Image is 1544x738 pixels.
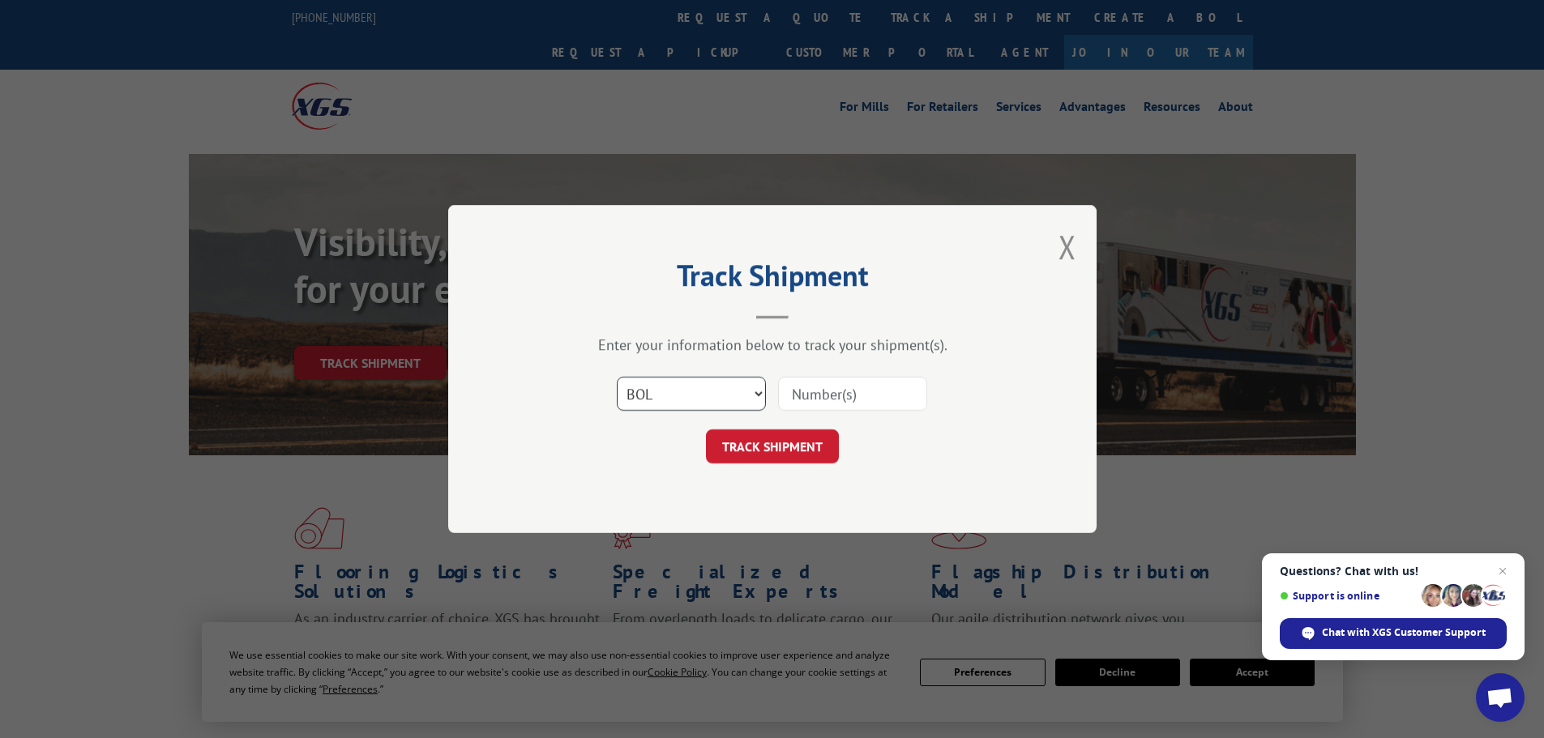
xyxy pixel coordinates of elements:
[1493,561,1512,581] span: Close chat
[1322,625,1486,640] span: Chat with XGS Customer Support
[1059,225,1076,268] button: Close modal
[1280,618,1507,649] div: Chat with XGS Customer Support
[1280,565,1507,578] span: Questions? Chat with us!
[529,335,1016,354] div: Enter your information below to track your shipment(s).
[529,264,1016,295] h2: Track Shipment
[706,429,839,463] button: TRACK SHIPMENT
[1476,673,1525,722] div: Open chat
[1280,590,1416,602] span: Support is online
[778,377,927,411] input: Number(s)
